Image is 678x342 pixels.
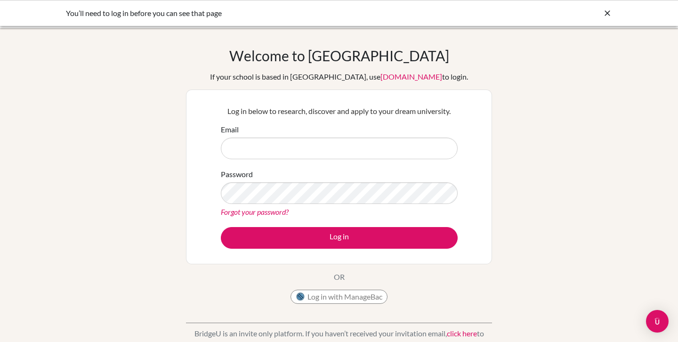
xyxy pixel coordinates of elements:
[210,71,468,82] div: If your school is based in [GEOGRAPHIC_DATA], use to login.
[229,47,449,64] h1: Welcome to [GEOGRAPHIC_DATA]
[221,207,289,216] a: Forgot your password?
[291,290,387,304] button: Log in with ManageBac
[447,329,477,338] a: click here
[221,227,458,249] button: Log in
[221,124,239,135] label: Email
[380,72,442,81] a: [DOMAIN_NAME]
[221,106,458,117] p: Log in below to research, discover and apply to your dream university.
[66,8,471,19] div: You’ll need to log in before you can see that page
[221,169,253,180] label: Password
[646,310,669,333] div: Open Intercom Messenger
[334,271,345,283] p: OR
